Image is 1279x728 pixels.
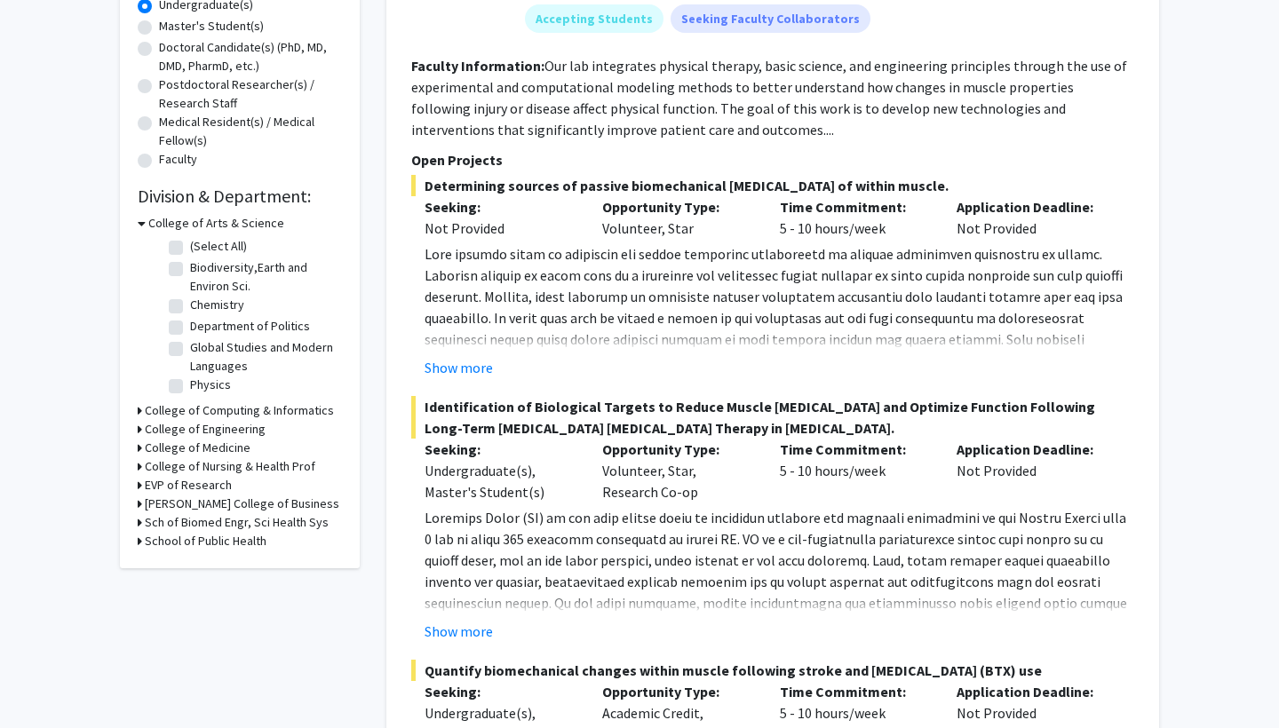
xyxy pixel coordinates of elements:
[190,317,310,336] label: Department of Politics
[145,457,315,476] h3: College of Nursing & Health Prof
[148,214,284,233] h3: College of Arts & Science
[589,196,767,239] div: Volunteer, Star
[425,460,576,502] div: Undergraduate(s), Master's Student(s)
[190,296,244,314] label: Chemistry
[425,196,576,218] p: Seeking:
[425,243,1134,478] p: Lore ipsumdo sitam co adipiscin eli seddoe temporinc utlaboreetd ma aliquae adminimven quisnostru...
[145,420,266,439] h3: College of Engineering
[425,621,493,642] button: Show more
[411,57,544,75] b: Faculty Information:
[589,439,767,502] div: Volunteer, Star, Research Co-op
[411,660,1134,681] span: Quantify biomechanical changes within muscle following stroke and [MEDICAL_DATA] (BTX) use
[145,513,329,532] h3: Sch of Biomed Engr, Sci Health Sys
[957,681,1108,702] p: Application Deadline:
[411,57,1127,138] fg-read-more: Our lab integrates physical therapy, basic science, and engineering principles through the use of...
[159,38,342,75] label: Doctoral Candidate(s) (PhD, MD, DMD, PharmD, etc.)
[159,17,264,36] label: Master's Student(s)
[957,196,1108,218] p: Application Deadline:
[425,218,576,239] div: Not Provided
[411,396,1134,439] span: Identification of Biological Targets to Reduce Muscle [MEDICAL_DATA] and Optimize Function Follow...
[780,439,931,460] p: Time Commitment:
[145,476,232,495] h3: EVP of Research
[425,357,493,378] button: Show more
[159,113,342,150] label: Medical Resident(s) / Medical Fellow(s)
[602,439,753,460] p: Opportunity Type:
[145,495,339,513] h3: [PERSON_NAME] College of Business
[411,175,1134,196] span: Determining sources of passive biomechanical [MEDICAL_DATA] of within muscle.
[780,196,931,218] p: Time Commitment:
[602,681,753,702] p: Opportunity Type:
[525,4,663,33] mat-chip: Accepting Students
[159,150,197,169] label: Faculty
[943,196,1121,239] div: Not Provided
[145,439,250,457] h3: College of Medicine
[145,532,266,550] h3: School of Public Health
[671,4,870,33] mat-chip: Seeking Faculty Collaborators
[13,648,75,715] iframe: Chat
[145,401,334,420] h3: College of Computing & Informatics
[411,149,1134,170] p: Open Projects
[943,439,1121,502] div: Not Provided
[425,439,576,460] p: Seeking:
[780,681,931,702] p: Time Commitment:
[767,439,944,502] div: 5 - 10 hours/week
[957,439,1108,460] p: Application Deadline:
[190,258,338,296] label: Biodiversity,Earth and Environ Sci.
[425,681,576,702] p: Seeking:
[159,75,342,113] label: Postdoctoral Researcher(s) / Research Staff
[138,186,342,207] h2: Division & Department:
[190,237,247,256] label: (Select All)
[767,196,944,239] div: 5 - 10 hours/week
[190,376,231,394] label: Physics
[602,196,753,218] p: Opportunity Type:
[190,338,338,376] label: Global Studies and Modern Languages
